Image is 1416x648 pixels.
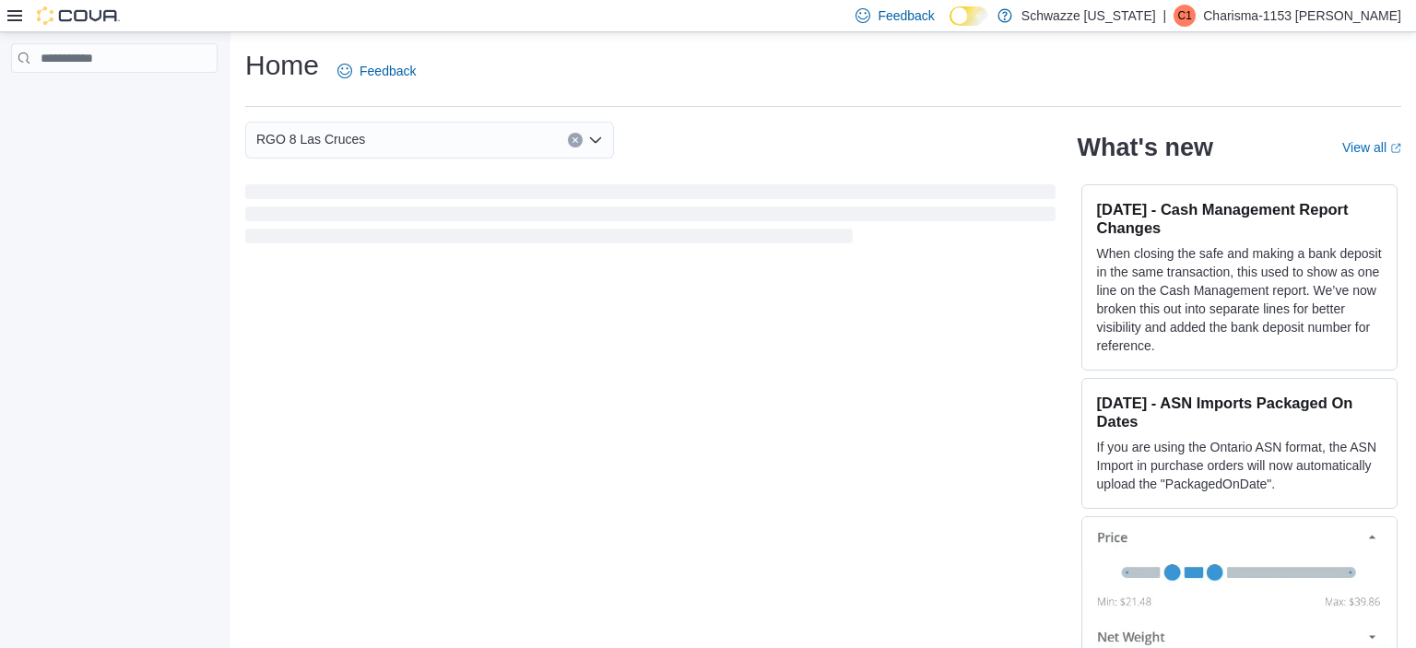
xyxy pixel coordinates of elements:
span: Dark Mode [950,26,950,27]
span: Feedback [360,62,416,80]
div: Charisma-1153 Cobos [1174,5,1196,27]
p: If you are using the Ontario ASN format, the ASN Import in purchase orders will now automatically... [1097,438,1382,493]
nav: Complex example [11,77,218,121]
a: View allExternal link [1342,140,1401,155]
svg: External link [1390,143,1401,154]
h3: [DATE] - Cash Management Report Changes [1097,200,1382,237]
span: Feedback [878,6,934,25]
p: When closing the safe and making a bank deposit in the same transaction, this used to show as one... [1097,244,1382,355]
span: RGO 8 Las Cruces [256,128,365,150]
button: Clear input [568,133,583,147]
h1: Home [245,47,319,84]
a: Feedback [330,53,423,89]
p: Schwazze [US_STATE] [1021,5,1156,27]
span: C1 [1178,5,1192,27]
h2: What's new [1078,133,1213,162]
button: Open list of options [588,133,603,147]
p: Charisma-1153 [PERSON_NAME] [1203,5,1401,27]
span: Loading [245,188,1056,247]
h3: [DATE] - ASN Imports Packaged On Dates [1097,394,1382,430]
p: | [1163,5,1167,27]
img: Cova [37,6,120,25]
input: Dark Mode [950,6,988,26]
